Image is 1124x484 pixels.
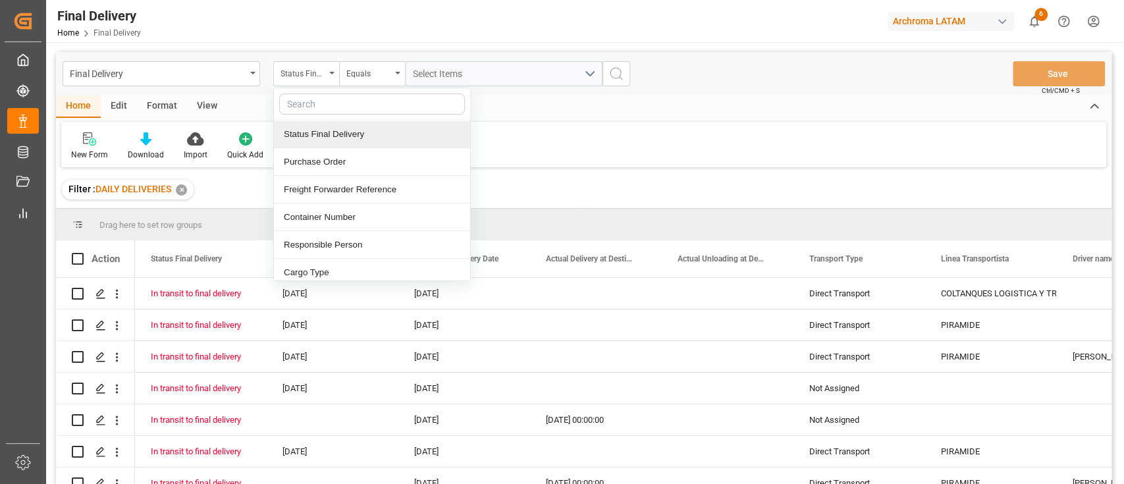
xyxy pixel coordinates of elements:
div: Final Delivery [57,6,141,26]
div: [DATE] [267,309,398,340]
button: search button [602,61,630,86]
div: In transit to final delivery [151,279,251,309]
button: Archroma LATAM [888,9,1019,34]
div: In transit to final delivery [151,310,251,340]
span: Drag here to set row groups [99,220,202,230]
div: Press SPACE to select this row. [56,404,135,436]
div: Not Assigned [809,373,909,404]
span: Status Final Delivery [151,254,222,263]
div: Archroma LATAM [888,12,1014,31]
div: In transit to final delivery [151,405,251,435]
div: In transit to final delivery [151,373,251,404]
div: PIRAMIDE [941,310,1041,340]
button: open menu [339,61,405,86]
div: View [187,95,227,118]
div: Not Assigned [809,405,909,435]
div: [DATE] [398,436,530,467]
div: [DATE] [398,373,530,404]
div: [DATE] [267,373,398,404]
span: DAILY DELIVERIES [95,184,171,194]
div: In transit to final delivery [151,437,251,467]
div: Home [56,95,101,118]
div: In transit to final delivery [151,342,251,372]
a: Home [57,28,79,38]
div: PIRAMIDE [941,342,1041,372]
span: Select Items [413,68,469,79]
span: Ctrl/CMD + S [1042,86,1080,95]
div: Press SPACE to select this row. [56,373,135,404]
span: 6 [1034,8,1048,21]
div: Format [137,95,187,118]
div: Status Final Delivery [281,65,325,80]
div: Download [128,149,164,161]
div: Press SPACE to select this row. [56,436,135,468]
div: Direct Transport [809,342,909,372]
input: Search [279,94,465,115]
div: Quick Add [227,149,263,161]
div: [DATE] [398,404,530,435]
span: Driver name [1073,254,1114,263]
div: Press SPACE to select this row. [56,341,135,373]
div: ✕ [176,184,187,196]
div: [DATE] 00:00:00 [530,404,662,435]
span: Filter : [68,184,95,194]
div: [DATE] [398,278,530,309]
div: Import [184,149,207,161]
div: Direct Transport [809,279,909,309]
div: Press SPACE to select this row. [56,278,135,309]
button: open menu [405,61,602,86]
div: [DATE] [398,341,530,372]
div: Direct Transport [809,310,909,340]
div: Action [92,253,120,265]
span: Actual Unloading at Destination [678,254,766,263]
button: Save [1013,61,1105,86]
div: Direct Transport [809,437,909,467]
div: Container Number [274,203,470,231]
div: Final Delivery [70,65,246,81]
button: close menu [273,61,339,86]
div: PIRAMIDE [941,437,1041,467]
div: [DATE] [267,341,398,372]
div: [DATE] [398,309,530,340]
button: open menu [63,61,260,86]
div: [DATE] [267,436,398,467]
div: Status Final Delivery [274,121,470,148]
div: Press SPACE to select this row. [56,309,135,341]
div: New Form [71,149,108,161]
div: Responsible Person [274,231,470,259]
div: [DATE] [267,278,398,309]
div: Cargo Type [274,259,470,286]
div: Freight Forwarder Reference [274,176,470,203]
div: Equals [346,65,391,80]
span: Linea Transportista [941,254,1009,263]
button: Help Center [1049,7,1079,36]
button: show 6 new notifications [1019,7,1049,36]
div: COLTANQUES LOGISTICA Y TRANSPORTE [941,279,1041,309]
span: Transport Type [809,254,863,263]
span: Actual Delivery at Destination (RD) [546,254,634,263]
div: Purchase Order [274,148,470,176]
div: Edit [101,95,137,118]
